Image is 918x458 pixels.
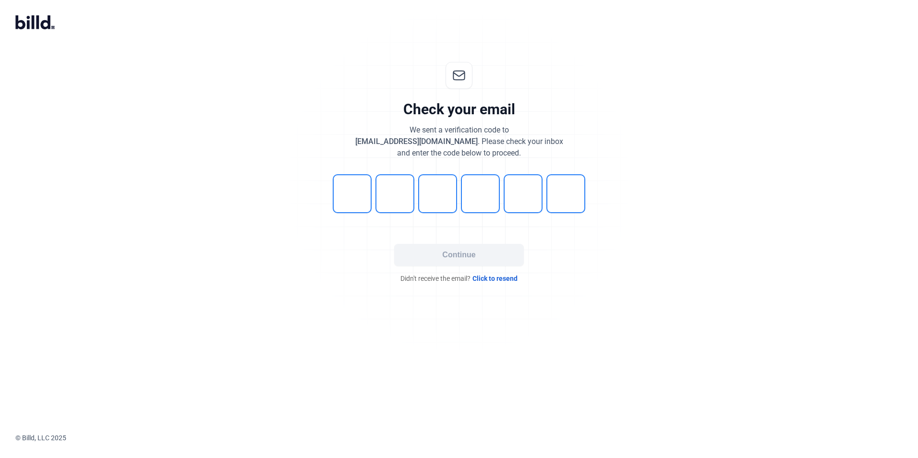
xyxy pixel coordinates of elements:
[15,433,918,443] div: © Billd, LLC 2025
[355,137,478,146] span: [EMAIL_ADDRESS][DOMAIN_NAME]
[315,274,603,283] div: Didn't receive the email?
[355,124,563,159] div: We sent a verification code to . Please check your inbox and enter the code below to proceed.
[403,100,515,119] div: Check your email
[394,244,524,266] button: Continue
[472,274,518,283] span: Click to resend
